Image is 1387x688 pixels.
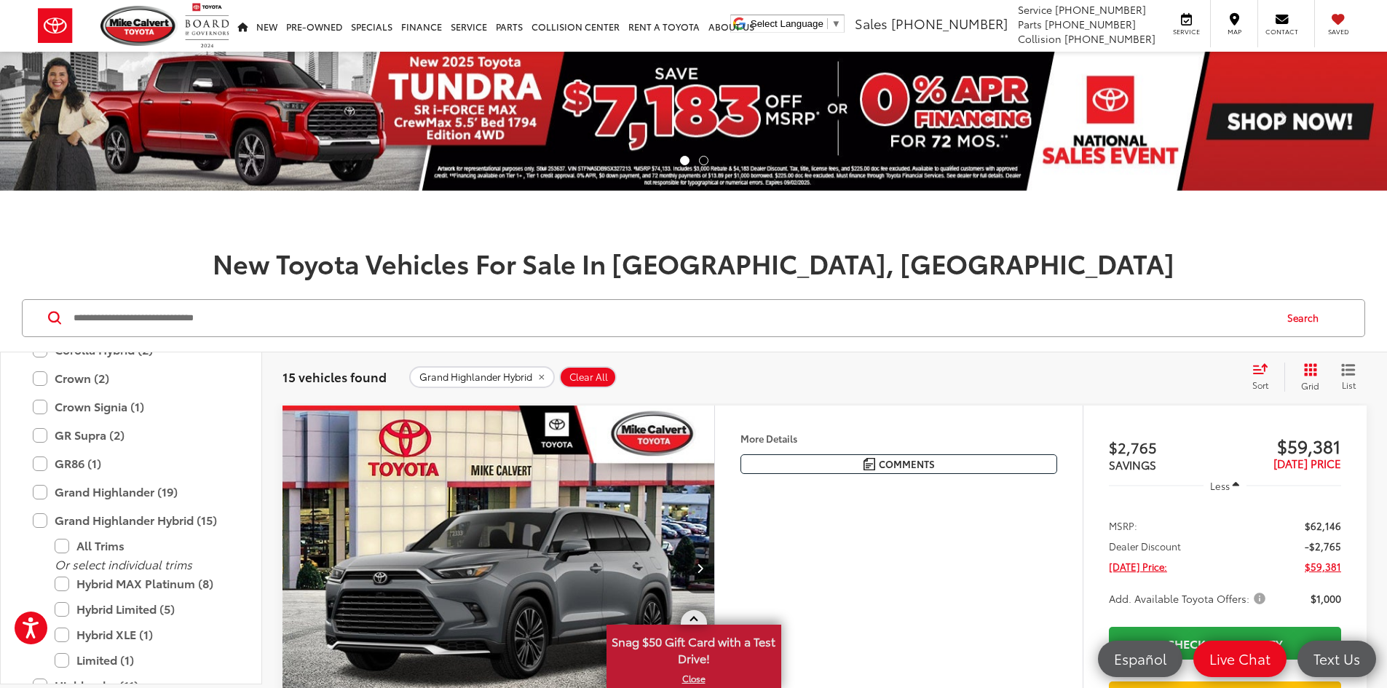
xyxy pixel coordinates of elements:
[1297,641,1376,677] a: Text Us
[100,6,178,46] img: Mike Calvert Toyota
[55,533,229,558] label: All Trims
[1225,435,1341,456] span: $59,381
[33,451,229,476] label: GR86 (1)
[740,433,1057,443] h4: More Details
[282,368,387,385] span: 15 vehicles found
[1341,379,1356,391] span: List
[55,555,192,572] i: Or select individual trims
[33,422,229,448] label: GR Supra (2)
[1107,649,1174,668] span: Español
[751,18,841,29] a: Select Language​
[608,626,780,671] span: Snag $50 Gift Card with a Test Drive!
[55,596,229,622] label: Hybrid Limited (5)
[1109,436,1225,458] span: $2,765
[879,457,935,471] span: Comments
[1170,27,1203,36] span: Service
[1018,31,1062,46] span: Collision
[1045,17,1136,31] span: [PHONE_NUMBER]
[1018,17,1042,31] span: Parts
[891,14,1008,33] span: [PHONE_NUMBER]
[1064,31,1155,46] span: [PHONE_NUMBER]
[1330,363,1367,392] button: List View
[409,366,555,388] button: remove Grand%20Highlander%20Hybrid
[1301,379,1319,392] span: Grid
[33,394,229,419] label: Crown Signia (1)
[1273,455,1341,471] span: [DATE] PRICE
[1265,27,1298,36] span: Contact
[1245,363,1284,392] button: Select sort value
[1109,559,1167,574] span: [DATE] Price:
[1273,300,1340,336] button: Search
[1306,649,1367,668] span: Text Us
[864,458,875,470] img: Comments
[419,371,532,383] span: Grand Highlander Hybrid
[55,571,229,596] label: Hybrid MAX Platinum (8)
[1109,539,1181,553] span: Dealer Discount
[855,14,888,33] span: Sales
[1305,518,1341,533] span: $62,146
[751,18,823,29] span: Select Language
[1202,649,1278,668] span: Live Chat
[1305,559,1341,574] span: $59,381
[33,479,229,505] label: Grand Highlander (19)
[1109,627,1341,660] a: Check Availability
[740,454,1057,474] button: Comments
[1109,591,1268,606] span: Add. Available Toyota Offers:
[1193,641,1287,677] a: Live Chat
[33,365,229,391] label: Crown (2)
[827,18,828,29] span: ​
[1284,363,1330,392] button: Grid View
[1218,27,1250,36] span: Map
[685,542,714,593] button: Next image
[1322,27,1354,36] span: Saved
[72,301,1273,336] input: Search by Make, Model, or Keyword
[1204,472,1247,499] button: Less
[1210,479,1230,492] span: Less
[1109,591,1271,606] button: Add. Available Toyota Offers:
[55,622,229,647] label: Hybrid XLE (1)
[1018,2,1052,17] span: Service
[1109,456,1156,472] span: SAVINGS
[1252,379,1268,391] span: Sort
[569,371,608,383] span: Clear All
[1305,539,1341,553] span: -$2,765
[1098,641,1182,677] a: Español
[1109,518,1137,533] span: MSRP:
[559,366,617,388] button: Clear All
[1311,591,1341,606] span: $1,000
[1055,2,1146,17] span: [PHONE_NUMBER]
[55,647,229,673] label: Limited (1)
[33,507,229,533] label: Grand Highlander Hybrid (15)
[831,18,841,29] span: ▼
